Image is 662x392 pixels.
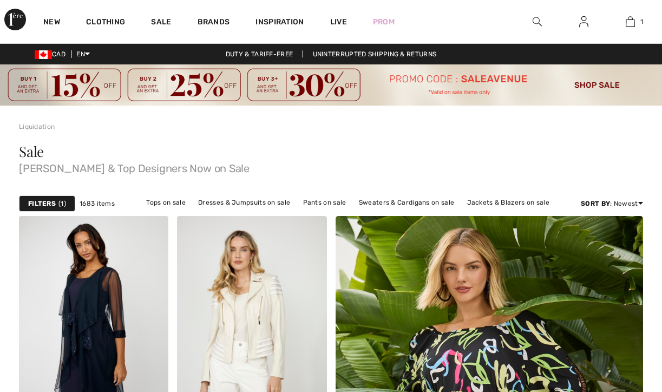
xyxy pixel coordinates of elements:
[581,199,643,208] div: : Newest
[28,199,56,208] strong: Filters
[255,17,304,29] span: Inspiration
[626,15,635,28] img: My Bag
[579,15,588,28] img: My Info
[86,17,125,29] a: Clothing
[298,195,352,210] a: Pants on sale
[640,17,643,27] span: 1
[353,195,460,210] a: Sweaters & Cardigans on sale
[607,15,653,28] a: 1
[198,17,230,29] a: Brands
[571,15,597,29] a: Sign In
[141,195,191,210] a: Tops on sale
[340,210,410,224] a: Outerwear on sale
[581,200,610,207] strong: Sort By
[285,210,339,224] a: Skirts on sale
[35,50,52,59] img: Canadian Dollar
[76,50,90,58] span: EN
[80,199,115,208] span: 1683 items
[19,123,55,130] a: Liquidation
[19,159,643,174] span: [PERSON_NAME] & Top Designers Now on Sale
[193,195,296,210] a: Dresses & Jumpsuits on sale
[58,199,66,208] span: 1
[35,50,70,58] span: CAD
[19,142,44,161] span: Sale
[533,15,542,28] img: search the website
[330,16,347,28] a: Live
[43,17,60,29] a: New
[462,195,555,210] a: Jackets & Blazers on sale
[4,9,26,30] img: 1ère Avenue
[151,17,171,29] a: Sale
[373,16,395,28] a: Prom
[593,311,651,338] iframe: Opens a widget where you can chat to one of our agents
